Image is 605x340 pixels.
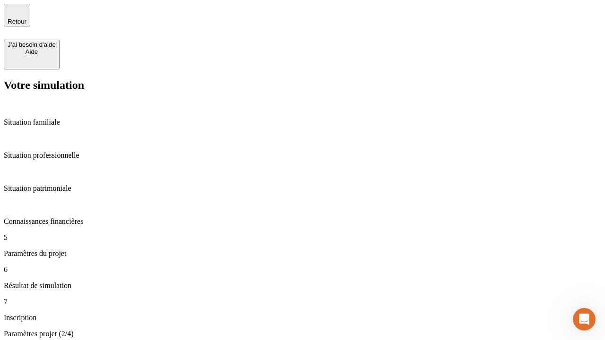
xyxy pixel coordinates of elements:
[4,297,601,306] p: 7
[4,118,601,127] p: Situation familiale
[8,18,26,25] span: Retour
[4,40,60,69] button: J’ai besoin d'aideAide
[4,184,601,193] p: Situation patrimoniale
[573,308,596,331] iframe: Intercom live chat
[4,249,601,258] p: Paramètres du projet
[4,4,30,26] button: Retour
[4,151,601,160] p: Situation professionnelle
[4,330,601,338] p: Paramètres projet (2/4)
[4,314,601,322] p: Inscription
[8,41,56,48] div: J’ai besoin d'aide
[4,233,601,242] p: 5
[8,48,56,55] div: Aide
[4,79,601,92] h2: Votre simulation
[4,265,601,274] p: 6
[4,281,601,290] p: Résultat de simulation
[4,217,601,226] p: Connaissances financières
